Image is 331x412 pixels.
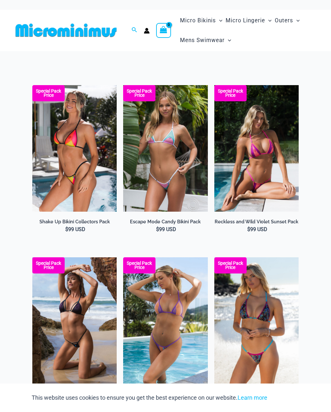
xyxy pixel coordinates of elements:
a: Mens SwimwearMenu ToggleMenu Toggle [178,30,233,50]
a: Learn more [238,394,267,401]
a: Rio Nights Glitter Spot 309 Tri Top 469 Thong 01 Rio Nights Glitter Spot 309 Tri Top 469 Thong 04... [214,257,299,384]
button: Accept [272,390,300,406]
img: Rio Nights Glitter Spot 309 Tri Top 469 Thong 01 [214,257,299,384]
span: Menu Toggle [265,12,272,29]
b: Special Pack Price [123,261,155,270]
a: Search icon link [132,26,137,34]
span: Micro Bikinis [180,12,216,29]
a: Thrill Me Sweets 3155 Tri Top 4155 Thong Bikini 05 Thrill Me Sweets 3155 Tri Top 4155 Thong Bikin... [123,257,208,384]
a: Escape Mode Candy 3151 Top 4151 Bottom 02 Escape Mode Candy 3151 Top 4151 Bottom 04Escape Mode Ca... [123,85,208,212]
img: MM SHOP LOGO FLAT [13,23,119,38]
span: Mens Swimwear [180,32,225,49]
b: Special Pack Price [123,89,155,97]
img: Santa Barbra Purple Turquoise 305 Top 4118 Bottom 09v2 [32,257,117,384]
b: Special Pack Price [32,89,65,97]
span: Outers [275,12,293,29]
a: Escape Mode Candy Bikini Pack [123,219,208,225]
a: Shake Up Bikini Collectors Pack [32,219,117,225]
b: Special Pack Price [32,261,65,270]
b: Special Pack Price [214,261,247,270]
span: $ [65,226,68,232]
img: Escape Mode Candy 3151 Top 4151 Bottom 02 [123,85,208,212]
bdi: 99 USD [65,226,85,232]
img: Reckless and Wild Violet Sunset 306 Top 466 Bottom 06 [214,85,299,212]
a: Account icon link [144,28,150,34]
a: Santa Barbra Purple Turquoise 305 Top 4118 Bottom 09v2 Santa Barbra Purple Turquoise 305 Top 4118... [32,257,117,384]
a: Micro LingerieMenu ToggleMenu Toggle [224,11,273,30]
a: OutersMenu ToggleMenu Toggle [273,11,301,30]
span: $ [156,226,159,232]
b: Special Pack Price [214,89,247,97]
a: Reckless and Wild Violet Sunset Pack [214,219,299,225]
nav: Site Navigation [177,10,318,51]
span: Menu Toggle [225,32,231,49]
img: Thrill Me Sweets 3155 Tri Top 4155 Thong Bikini 05 [123,257,208,384]
p: This website uses cookies to ensure you get the best experience on our website. [32,393,267,403]
a: Shake Up Sunset 3145 Top 4145 Bottom 04 Shake Up Sunset 3145 Top 4145 Bottom 05Shake Up Sunset 31... [32,85,117,212]
bdi: 99 USD [156,226,176,232]
span: Menu Toggle [216,12,222,29]
span: Micro Lingerie [226,12,265,29]
span: $ [247,226,250,232]
span: Menu Toggle [293,12,300,29]
img: Shake Up Sunset 3145 Top 4145 Bottom 04 [32,85,117,212]
bdi: 99 USD [247,226,267,232]
a: Micro BikinisMenu ToggleMenu Toggle [178,11,224,30]
a: View Shopping Cart, empty [156,23,171,38]
a: Reckless and Wild Violet Sunset 306 Top 466 Bottom 06 Reckless and Wild Violet Sunset 306 Top 466... [214,85,299,212]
